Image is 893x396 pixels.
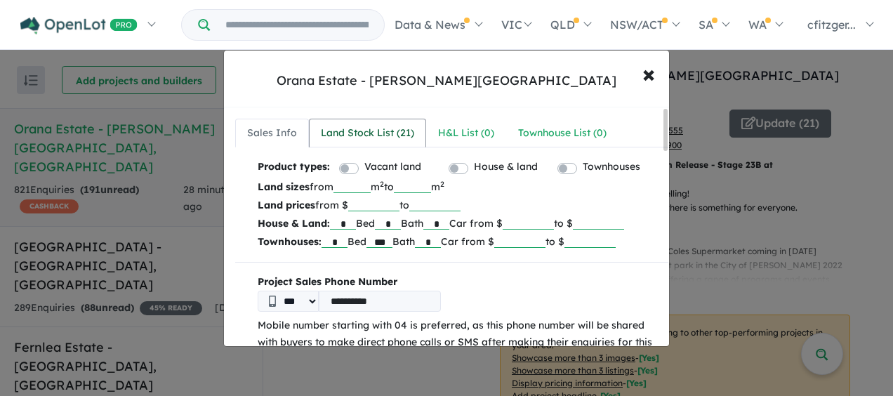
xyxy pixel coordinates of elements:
b: Project Sales Phone Number [258,274,658,291]
label: House & land [474,159,538,176]
div: Sales Info [247,125,297,142]
sup: 2 [440,179,444,189]
div: H&L List ( 0 ) [438,125,494,142]
label: Vacant land [364,159,421,176]
sup: 2 [380,179,384,189]
b: Land sizes [258,180,310,193]
label: Townhouses [583,159,640,176]
span: cfitzger... [807,18,856,32]
div: Land Stock List ( 21 ) [321,125,414,142]
p: from $ to [258,196,658,214]
b: Land prices [258,199,315,211]
b: Product types: [258,159,330,178]
p: Bed Bath Car from $ to $ [258,232,658,251]
input: Try estate name, suburb, builder or developer [213,10,381,40]
div: Townhouse List ( 0 ) [518,125,607,142]
span: × [642,58,655,88]
p: Mobile number starting with 04 is preferred, as this phone number will be shared with buyers to m... [258,317,658,367]
img: Phone icon [269,296,276,307]
div: Orana Estate - [PERSON_NAME][GEOGRAPHIC_DATA] [277,72,616,90]
p: Bed Bath Car from $ to $ [258,214,658,232]
img: Openlot PRO Logo White [20,17,138,34]
p: from m to m [258,178,658,196]
b: House & Land: [258,217,330,230]
b: Townhouses: [258,235,322,248]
